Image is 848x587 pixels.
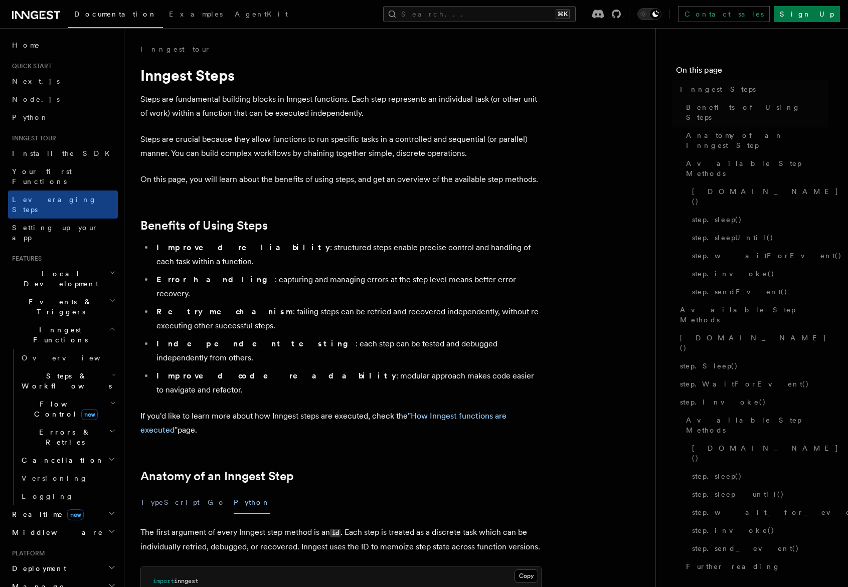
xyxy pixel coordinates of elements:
[140,66,542,84] h1: Inngest Steps
[140,525,542,554] p: The first argument of every Inngest step method is an . Each step is treated as a discrete task w...
[140,491,200,514] button: TypeScript
[153,369,542,397] li: : modular approach makes code easier to navigate and refactor.
[676,80,828,98] a: Inngest Steps
[140,219,268,233] a: Benefits of Using Steps
[688,503,828,521] a: step.wait_for_event()
[140,92,542,120] p: Steps are fundamental building blocks in Inngest functions. Each step represents an individual ta...
[12,224,98,242] span: Setting up your app
[12,195,97,214] span: Leveraging Steps
[18,367,118,395] button: Steps & Workflows
[682,154,828,182] a: Available Step Methods
[8,36,118,54] a: Home
[153,337,542,365] li: : each step can be tested and debugged independently from others.
[686,415,828,435] span: Available Step Methods
[686,130,828,150] span: Anatomy of an Inngest Step
[688,247,828,265] a: step.waitForEvent()
[692,525,775,535] span: step.invoke()
[18,349,118,367] a: Overview
[680,397,766,407] span: step.Invoke()
[680,333,828,353] span: [DOMAIN_NAME]()
[174,577,199,584] span: inngest
[8,349,118,505] div: Inngest Functions
[156,339,356,348] strong: Independent testing
[18,451,118,469] button: Cancellation
[383,6,576,22] button: Search...⌘K
[153,305,542,333] li: : failing steps can be retried and recovered independently, without re-executing other successful...
[688,283,828,301] a: step.sendEvent()
[8,321,118,349] button: Inngest Functions
[12,167,72,185] span: Your first Functions
[556,9,570,19] kbd: ⌘K
[676,301,828,329] a: Available Step Methods
[686,158,828,178] span: Available Step Methods
[156,243,330,252] strong: Improved reliability
[8,269,109,289] span: Local Development
[8,523,118,541] button: Middleware
[68,3,163,28] a: Documentation
[692,471,742,481] span: step.sleep()
[692,251,842,261] span: step.waitForEvent()
[8,219,118,247] a: Setting up your app
[8,265,118,293] button: Local Development
[676,375,828,393] a: step.WaitForEvent()
[692,186,839,207] span: [DOMAIN_NAME]()
[688,211,828,229] a: step.sleep()
[8,190,118,219] a: Leveraging Steps
[8,297,109,317] span: Events & Triggers
[678,6,770,22] a: Contact sales
[8,144,118,162] a: Install the SDK
[22,492,74,500] span: Logging
[18,395,118,423] button: Flow Controlnew
[18,399,110,419] span: Flow Control
[692,215,742,225] span: step.sleep()
[692,443,839,463] span: [DOMAIN_NAME]()
[8,293,118,321] button: Events & Triggers
[235,10,288,18] span: AgentKit
[12,40,40,50] span: Home
[18,487,118,505] a: Logging
[12,95,60,103] span: Node.js
[8,108,118,126] a: Python
[686,102,828,122] span: Benefits of Using Steps
[140,409,542,437] p: If you'd like to learn more about how Inngest steps are executed, check the page.
[12,77,60,85] span: Next.js
[140,44,211,54] a: Inngest tour
[8,255,42,263] span: Features
[156,371,396,380] strong: Improved code readability
[8,505,118,523] button: Realtimenew
[8,563,66,573] span: Deployment
[688,467,828,485] a: step.sleep()
[156,307,293,316] strong: Retry mechanism
[18,469,118,487] a: Versioning
[8,509,84,519] span: Realtime
[692,489,784,499] span: step.sleep_until()
[688,521,828,539] a: step.invoke()
[688,265,828,283] a: step.invoke()
[680,305,828,325] span: Available Step Methods
[18,427,109,447] span: Errors & Retries
[234,491,270,514] button: Python
[8,72,118,90] a: Next.js
[688,182,828,211] a: [DOMAIN_NAME]()
[676,393,828,411] a: step.Invoke()
[676,64,828,80] h4: On this page
[692,287,788,297] span: step.sendEvent()
[330,529,341,537] code: id
[774,6,840,22] a: Sign Up
[680,84,756,94] span: Inngest Steps
[688,485,828,503] a: step.sleep_until()
[153,273,542,301] li: : capturing and managing errors at the step level means better error recovery.
[12,113,49,121] span: Python
[74,10,157,18] span: Documentation
[208,491,226,514] button: Go
[692,543,799,553] span: step.send_event()
[8,162,118,190] a: Your first Functions
[163,3,229,27] a: Examples
[22,354,125,362] span: Overview
[8,325,108,345] span: Inngest Functions
[153,241,542,269] li: : structured steps enable precise control and handling of each task within a function.
[67,509,84,520] span: new
[140,172,542,186] p: On this page, you will learn about the benefits of using steps, and get an overview of the availa...
[8,527,103,537] span: Middleware
[682,98,828,126] a: Benefits of Using Steps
